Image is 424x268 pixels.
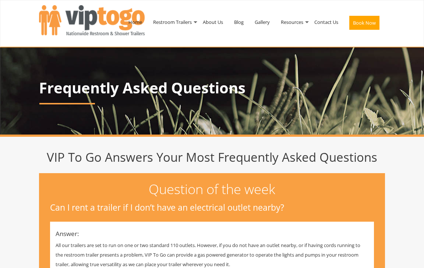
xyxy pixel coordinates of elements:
a: About Us [197,3,229,41]
h2: Question of the week [50,182,374,196]
a: Blog [229,3,249,41]
h3: Can I rent a trailer if I don’t have an electrical outlet nearby? [50,203,374,212]
a: Book Now [344,3,385,46]
a: Gallery [249,3,275,41]
a: Contact Us [309,3,344,41]
h4: Answer: [56,231,368,237]
button: Book Now [349,16,379,30]
h1: VIP To Go Answers Your Most Frequently Asked Questions [39,151,385,164]
img: VIPTOGO [39,5,145,35]
a: Resources [275,3,309,41]
a: Home [123,3,148,41]
p: Frequently Asked Questions [39,80,385,96]
a: Restroom Trailers [148,3,197,41]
